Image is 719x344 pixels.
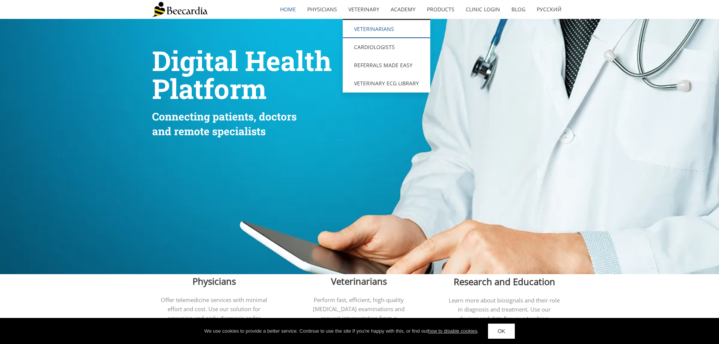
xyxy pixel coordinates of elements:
[306,296,412,331] span: Perform fast, efficient, high-quality [MEDICAL_DATA] examinations and request interpretation from...
[343,1,385,18] a: Veterinary
[343,56,430,74] a: Referrals Made Easy
[343,38,430,56] a: Cardiologists
[428,328,477,334] a: how to disable cookies
[302,1,343,18] a: Physicians
[274,1,302,18] a: home
[152,2,208,17] img: Beecardia
[204,327,479,335] div: We use cookies to provide a better service. Continue to use the site If you're happy with this, o...
[506,1,531,18] a: Blog
[488,324,514,339] a: OK
[152,110,297,123] span: Connecting patients, doctors
[343,74,430,93] a: Veterinary ECG Library
[343,20,430,38] a: Veterinarians
[152,124,266,138] span: and remote specialists
[192,275,236,287] span: Physicians
[331,275,387,287] span: Veterinarians
[152,43,332,79] span: Digital Health
[152,71,266,106] span: Platform
[385,1,421,18] a: Academy
[421,1,460,18] a: Products
[449,296,560,331] span: Learn more about biosignals and their role in diagnosis and treatment. Use our devices and data f...
[531,1,567,18] a: Русский
[454,275,555,288] span: Research and Education
[460,1,506,18] a: Clinic Login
